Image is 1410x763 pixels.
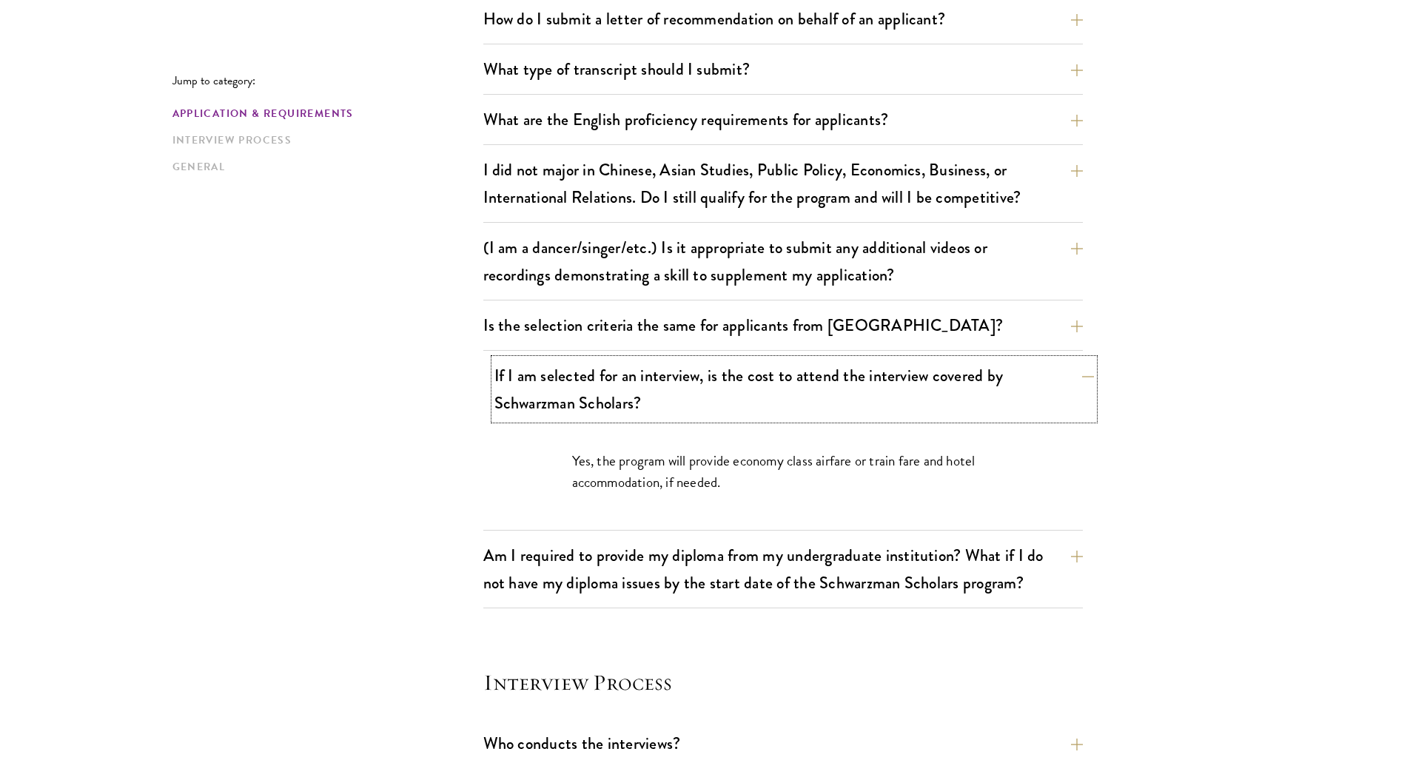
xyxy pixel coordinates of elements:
[494,359,1094,420] button: If I am selected for an interview, is the cost to attend the interview covered by Schwarzman Scho...
[572,450,994,493] p: Yes, the program will provide economy class airfare or train fare and hotel accommodation, if nee...
[172,74,483,87] p: Jump to category:
[483,231,1083,292] button: (I am a dancer/singer/etc.) Is it appropriate to submit any additional videos or recordings demon...
[483,153,1083,214] button: I did not major in Chinese, Asian Studies, Public Policy, Economics, Business, or International R...
[483,53,1083,86] button: What type of transcript should I submit?
[483,727,1083,760] button: Who conducts the interviews?
[483,2,1083,36] button: How do I submit a letter of recommendation on behalf of an applicant?
[483,539,1083,599] button: Am I required to provide my diploma from my undergraduate institution? What if I do not have my d...
[172,106,474,121] a: Application & Requirements
[172,159,474,175] a: General
[483,668,1083,697] h4: Interview Process
[483,309,1083,342] button: Is the selection criteria the same for applicants from [GEOGRAPHIC_DATA]?
[172,132,474,148] a: Interview Process
[483,103,1083,136] button: What are the English proficiency requirements for applicants?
